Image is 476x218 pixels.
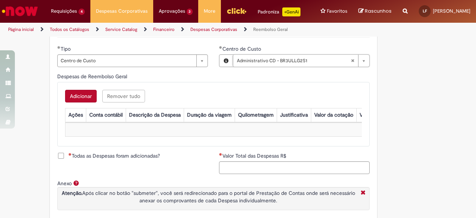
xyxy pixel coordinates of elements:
th: Valor da cotação [311,108,356,122]
input: Valor Total das Despesas R$ [219,161,370,174]
span: Ajuda para Anexo [72,180,81,186]
th: Duração da viagem [184,108,235,122]
a: Service Catalog [105,26,137,32]
p: +GenAi [282,7,300,16]
th: Conta contábil [86,108,126,122]
i: Fechar More information Por anexo [359,189,367,197]
button: Centro de Custo, Visualizar este registro Administrativo CD - BR3ULLG2S1 [219,55,233,67]
th: Valor por Litro [356,108,396,122]
span: Despesas de Reembolso Geral [57,73,129,80]
button: Add a row for Despesas de Reembolso Geral [65,90,97,102]
span: Todas as Despesas foram adicionadas? [68,152,160,159]
span: Centro de Custo [61,55,193,67]
th: Justificativa [277,108,311,122]
strong: Atenção. [62,190,82,196]
span: 3 [187,9,193,15]
a: Rascunhos [358,8,392,15]
span: Valor Total das Despesas R$ [222,152,288,159]
span: Requisições [51,7,77,15]
a: Reembolso Geral [253,26,288,32]
span: Obrigatório Preenchido [57,46,61,49]
a: Despesas Corporativas [190,26,237,32]
span: LF [423,9,427,13]
span: Centro de Custo [222,45,263,52]
span: Tipo [61,45,72,52]
img: ServiceNow [1,4,39,19]
span: Rascunhos [365,7,392,15]
th: Ações [65,108,86,122]
abbr: Limpar campo Centro de Custo [347,55,358,67]
span: Aprovações [159,7,185,15]
span: Favoritos [327,7,347,15]
span: More [204,7,215,15]
span: Necessários [68,153,72,156]
ul: Trilhas de página [6,23,312,37]
label: Anexo [57,180,72,187]
span: [PERSON_NAME] [433,8,470,14]
a: Página inicial [8,26,34,32]
a: Todos os Catálogos [50,26,89,32]
div: Padroniza [258,7,300,16]
th: Quilometragem [235,108,277,122]
th: Descrição da Despesa [126,108,184,122]
a: Administrativo CD - BR3ULLG2S1Limpar campo Centro de Custo [233,55,369,67]
span: Obrigatório Preenchido [219,46,222,49]
p: Após clicar no botão "submeter", você será redirecionado para o portal de Prestação de Contas ond... [59,189,357,204]
span: Necessários [219,153,222,156]
span: Administrativo CD - BR3ULLG2S1 [237,55,351,67]
span: Despesas Corporativas [96,7,148,15]
span: 4 [78,9,85,15]
a: Financeiro [153,26,174,32]
img: click_logo_yellow_360x200.png [226,5,247,16]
